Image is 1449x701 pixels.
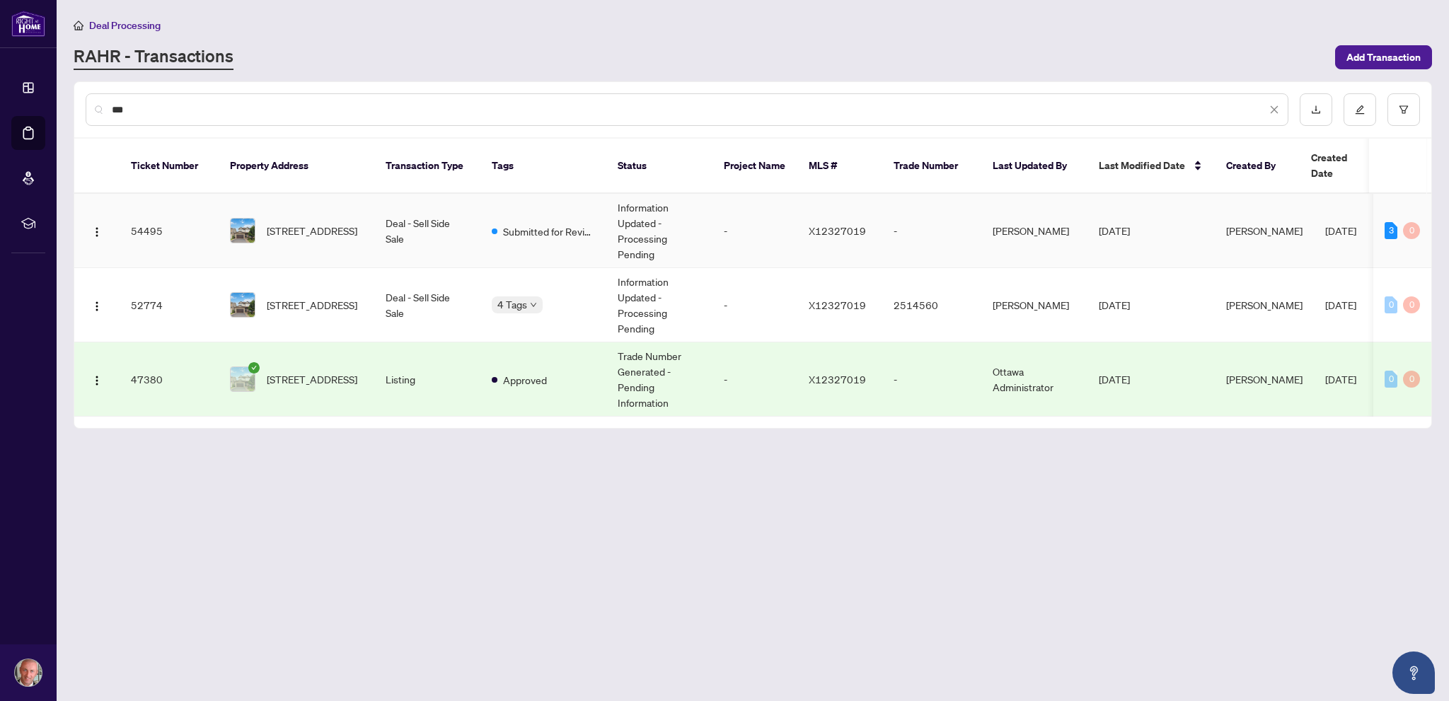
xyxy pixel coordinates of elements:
[1355,105,1365,115] span: edit
[1311,105,1321,115] span: download
[712,194,797,268] td: -
[1403,222,1420,239] div: 0
[809,299,866,311] span: X12327019
[712,268,797,342] td: -
[503,372,547,388] span: Approved
[86,368,108,390] button: Logo
[91,301,103,312] img: Logo
[374,268,480,342] td: Deal - Sell Side Sale
[1335,45,1432,69] button: Add Transaction
[1215,139,1300,194] th: Created By
[1269,105,1279,115] span: close
[74,21,83,30] span: home
[231,219,255,243] img: thumbnail-img
[1325,299,1356,311] span: [DATE]
[219,139,374,194] th: Property Address
[1385,371,1397,388] div: 0
[981,342,1087,417] td: Ottawa Administrator
[120,268,219,342] td: 52774
[374,342,480,417] td: Listing
[981,194,1087,268] td: [PERSON_NAME]
[11,11,45,37] img: logo
[248,362,260,373] span: check-circle
[1087,139,1215,194] th: Last Modified Date
[91,375,103,386] img: Logo
[37,37,234,48] div: Domain: [PERSON_NAME][DOMAIN_NAME]
[1226,373,1303,386] span: [PERSON_NAME]
[267,223,357,238] span: [STREET_ADDRESS]
[882,194,981,268] td: -
[809,373,866,386] span: X12327019
[120,194,219,268] td: 54495
[1403,296,1420,313] div: 0
[981,268,1087,342] td: [PERSON_NAME]
[1346,46,1421,69] span: Add Transaction
[530,301,537,308] span: down
[606,268,712,342] td: Information Updated - Processing Pending
[120,342,219,417] td: 47380
[23,37,34,48] img: website_grey.svg
[1099,373,1130,386] span: [DATE]
[86,294,108,316] button: Logo
[156,83,238,93] div: Keywords by Traffic
[882,342,981,417] td: -
[267,297,357,313] span: [STREET_ADDRESS]
[606,342,712,417] td: Trade Number Generated - Pending Information
[267,371,357,387] span: [STREET_ADDRESS]
[712,342,797,417] td: -
[374,139,480,194] th: Transaction Type
[1099,299,1130,311] span: [DATE]
[231,293,255,317] img: thumbnail-img
[1300,139,1399,194] th: Created Date
[1226,224,1303,237] span: [PERSON_NAME]
[38,82,50,93] img: tab_domain_overview_orange.svg
[1325,224,1356,237] span: [DATE]
[23,23,34,34] img: logo_orange.svg
[981,139,1087,194] th: Last Updated By
[374,194,480,268] td: Deal - Sell Side Sale
[882,268,981,342] td: 2514560
[40,23,69,34] div: v 4.0.25
[1385,222,1397,239] div: 3
[1325,373,1356,386] span: [DATE]
[503,224,595,239] span: Submitted for Review
[86,219,108,242] button: Logo
[1392,651,1435,694] button: Open asap
[1300,93,1332,126] button: download
[606,139,712,194] th: Status
[1385,296,1397,313] div: 0
[1403,371,1420,388] div: 0
[882,139,981,194] th: Trade Number
[797,139,882,194] th: MLS #
[120,139,219,194] th: Ticket Number
[231,367,255,391] img: thumbnail-img
[809,224,866,237] span: X12327019
[54,83,127,93] div: Domain Overview
[91,226,103,238] img: Logo
[1099,224,1130,237] span: [DATE]
[74,45,233,70] a: RAHR - Transactions
[1311,150,1370,181] span: Created Date
[89,19,161,32] span: Deal Processing
[712,139,797,194] th: Project Name
[15,659,42,686] img: Profile Icon
[1399,105,1409,115] span: filter
[1226,299,1303,311] span: [PERSON_NAME]
[606,194,712,268] td: Information Updated - Processing Pending
[497,296,527,313] span: 4 Tags
[480,139,606,194] th: Tags
[141,82,152,93] img: tab_keywords_by_traffic_grey.svg
[1387,93,1420,126] button: filter
[1099,158,1185,173] span: Last Modified Date
[1344,93,1376,126] button: edit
